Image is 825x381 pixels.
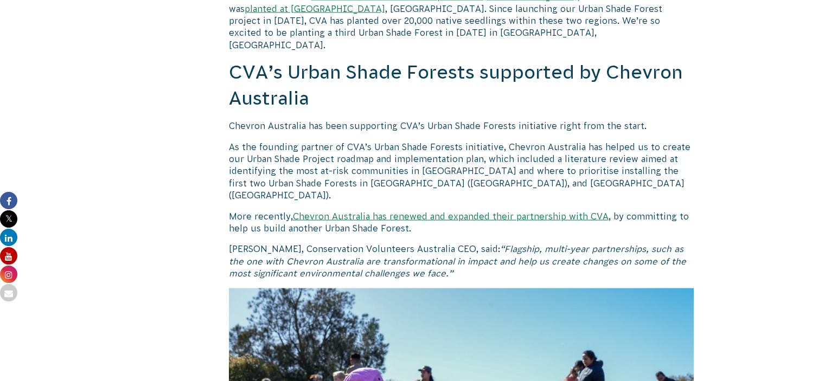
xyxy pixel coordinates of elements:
h2: CVA’s Urban Shade Forests supported by Chevron Australia [229,60,694,111]
a: Chevron Australia has renewed and expanded their partnership with CVA [293,211,609,221]
p: [PERSON_NAME], Conservation Volunteers Australia CEO, said: [229,243,694,279]
a: planted at [GEOGRAPHIC_DATA] [245,4,385,14]
p: More recently, , by committing to help us build another Urban Shade Forest. [229,210,694,235]
em: “Flagship, multi-year partnerships, such as the one with Chevron Australia are transformational i... [229,244,686,278]
p: As the founding partner of CVA’s Urban Shade Forests initiative, Chevron Australia has helped us ... [229,141,694,202]
p: Chevron Australia has been supporting CVA’s Urban Shade Forests initiative right from the start. [229,120,694,132]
